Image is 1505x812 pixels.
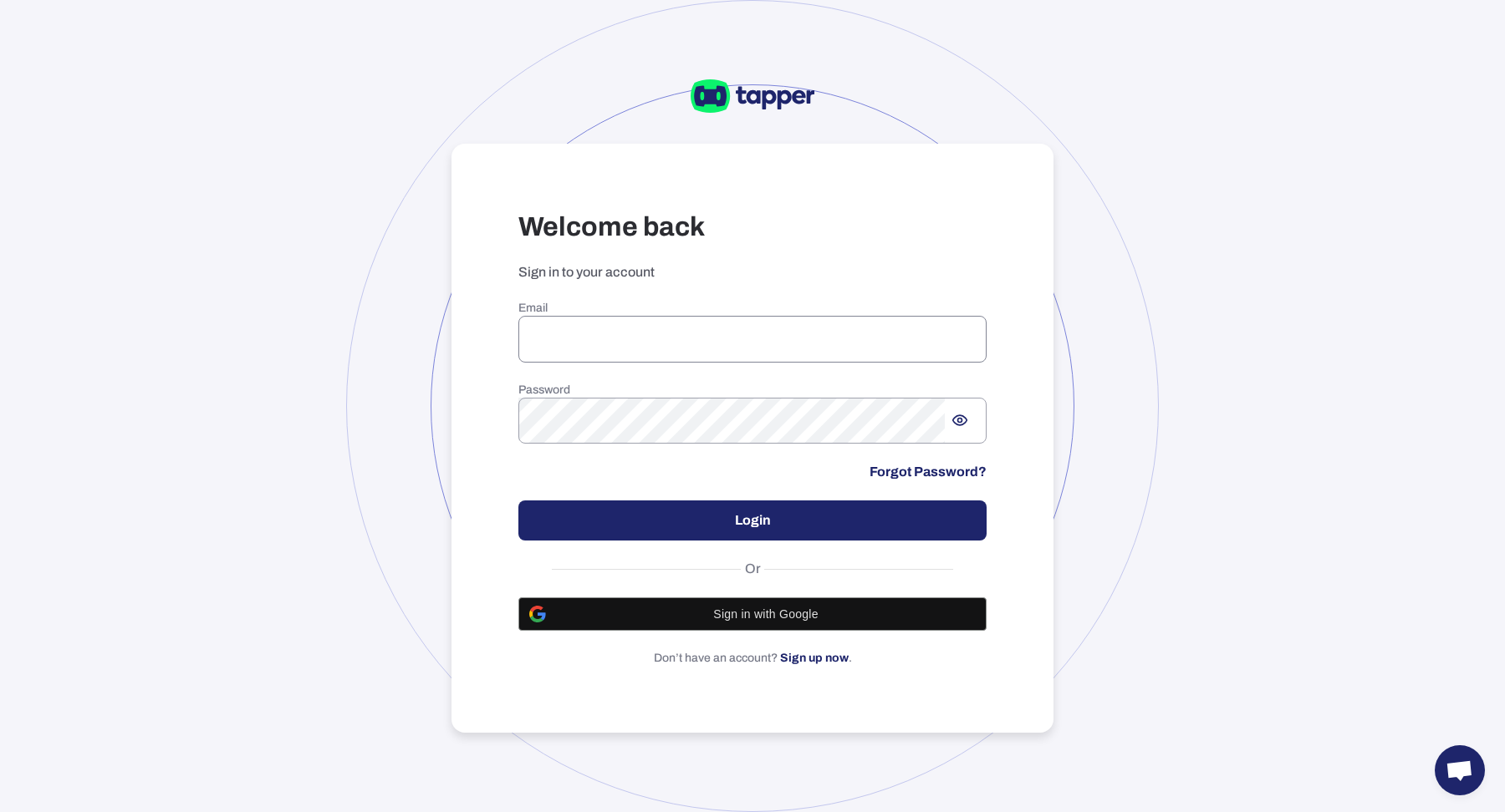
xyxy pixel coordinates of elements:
[1435,745,1485,795] a: Open chat
[518,500,987,540] button: Login
[518,301,987,316] h6: Email
[518,383,987,398] h6: Password
[518,264,987,281] p: Sign in to your account
[870,464,987,480] a: Forgot Password?
[945,405,975,435] button: Show password
[518,651,987,666] p: Don’t have an account? .
[556,607,976,621] span: Sign in with Google
[518,211,987,244] h3: Welcome back
[518,597,987,631] button: Sign in with Google
[780,652,849,664] a: Sign up now
[741,561,765,577] span: Or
